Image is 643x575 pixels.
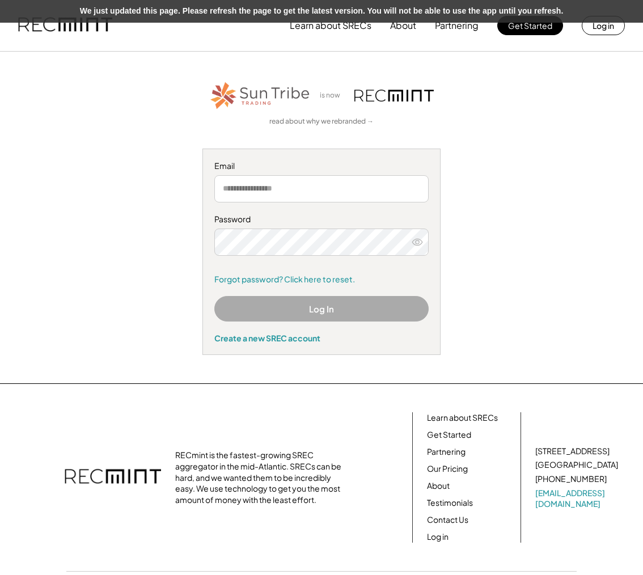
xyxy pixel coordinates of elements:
[427,514,468,526] a: Contact Us
[214,296,429,322] button: Log In
[214,214,429,225] div: Password
[427,446,466,458] a: Partnering
[535,488,620,510] a: [EMAIL_ADDRESS][DOMAIN_NAME]
[317,91,349,100] div: is now
[427,531,449,543] a: Log in
[18,6,112,45] img: recmint-logotype%403x.png
[427,463,468,475] a: Our Pricing
[354,90,434,102] img: recmint-logotype%403x.png
[427,480,450,492] a: About
[427,497,473,509] a: Testimonials
[427,412,498,424] a: Learn about SRECs
[582,16,625,35] button: Log in
[497,16,563,35] button: Get Started
[535,473,607,485] div: [PHONE_NUMBER]
[214,160,429,172] div: Email
[209,80,311,111] img: STT_Horizontal_Logo%2B-%2BColor.png
[535,446,610,457] div: [STREET_ADDRESS]
[435,14,479,37] button: Partnering
[390,14,416,37] button: About
[535,459,618,471] div: [GEOGRAPHIC_DATA]
[214,333,429,343] div: Create a new SREC account
[175,450,345,505] div: RECmint is the fastest-growing SREC aggregator in the mid-Atlantic. SRECs can be hard, and we wan...
[269,117,374,126] a: read about why we rebranded →
[290,14,371,37] button: Learn about SRECs
[427,429,471,441] a: Get Started
[65,458,161,497] img: recmint-logotype%403x.png
[214,274,429,285] a: Forgot password? Click here to reset.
